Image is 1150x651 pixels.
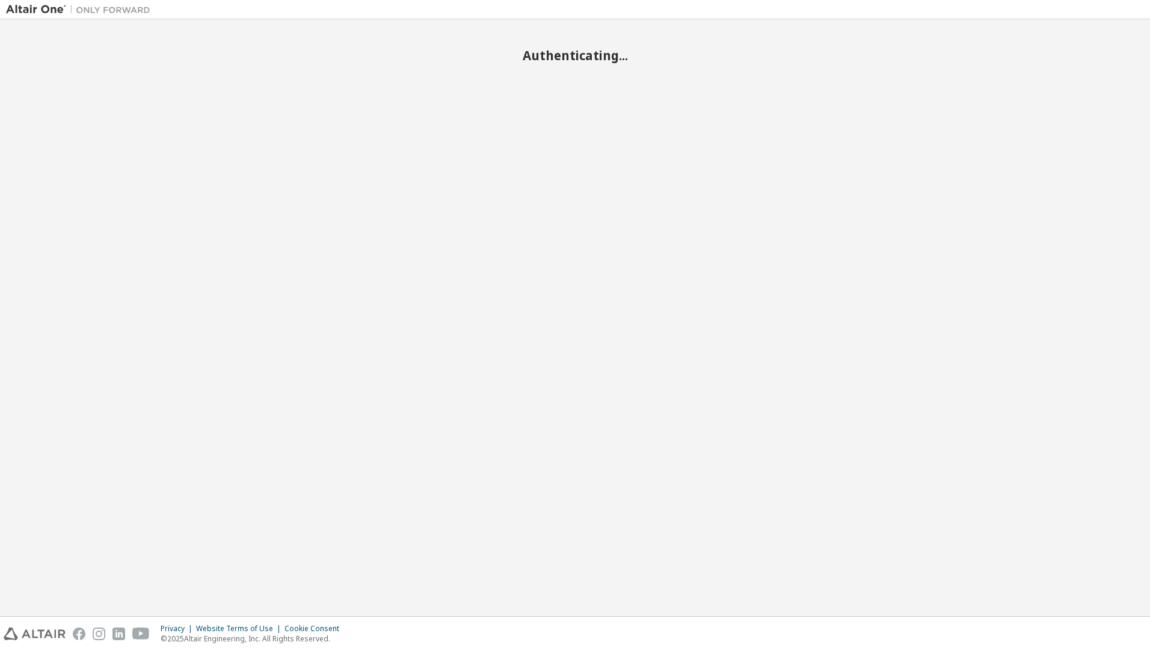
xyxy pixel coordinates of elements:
img: facebook.svg [73,628,85,640]
div: Privacy [161,624,196,634]
h2: Authenticating... [6,48,1144,63]
img: linkedin.svg [112,628,125,640]
div: Cookie Consent [284,624,346,634]
img: Altair One [6,4,156,16]
img: altair_logo.svg [4,628,66,640]
p: © 2025 Altair Engineering, Inc. All Rights Reserved. [161,634,346,644]
img: youtube.svg [132,628,150,640]
img: instagram.svg [93,628,105,640]
div: Website Terms of Use [196,624,284,634]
